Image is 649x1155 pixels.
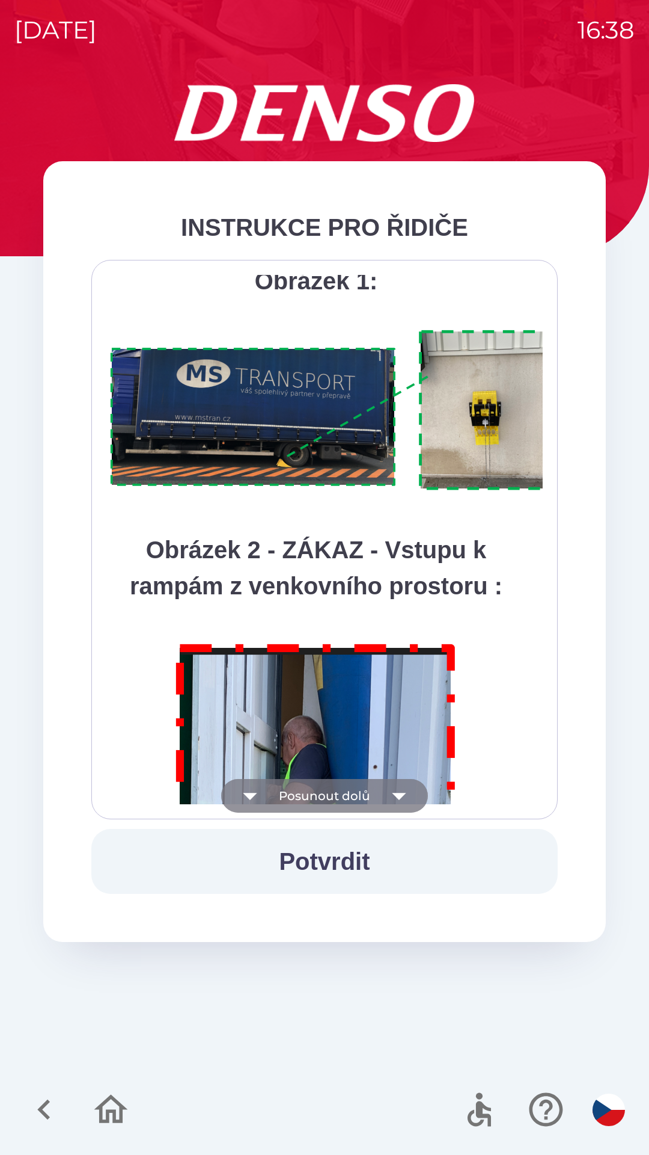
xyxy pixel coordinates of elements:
[255,268,378,294] strong: Obrázek 1:
[91,209,558,245] div: INSTRUKCE PRO ŘIDIČE
[593,1094,625,1126] img: cs flag
[14,12,97,48] p: [DATE]
[43,84,606,142] img: Logo
[221,779,428,813] button: Posunout dolů
[91,829,558,894] button: Potvrdit
[162,628,470,1070] img: M8MNayrTL6gAAAABJRU5ErkJggg==
[130,537,502,599] strong: Obrázek 2 - ZÁKAZ - Vstupu k rampám z venkovního prostoru :
[577,12,635,48] p: 16:38
[106,323,573,498] img: A1ym8hFSA0ukAAAAAElFTkSuQmCC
